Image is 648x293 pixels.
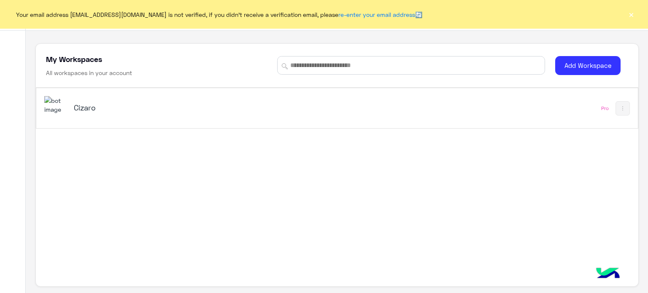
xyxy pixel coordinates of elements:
[555,56,621,75] button: Add Workspace
[46,69,132,77] h6: All workspaces in your account
[46,54,102,64] h5: My Workspaces
[627,10,635,19] button: ×
[44,96,67,114] img: 919860931428189
[74,102,285,113] h5: Cizaro
[338,11,415,18] a: re-enter your email address
[16,10,422,19] span: Your email address [EMAIL_ADDRESS][DOMAIN_NAME] is not verified, if you didn't receive a verifica...
[601,105,609,112] div: Pro
[593,259,623,289] img: hulul-logo.png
